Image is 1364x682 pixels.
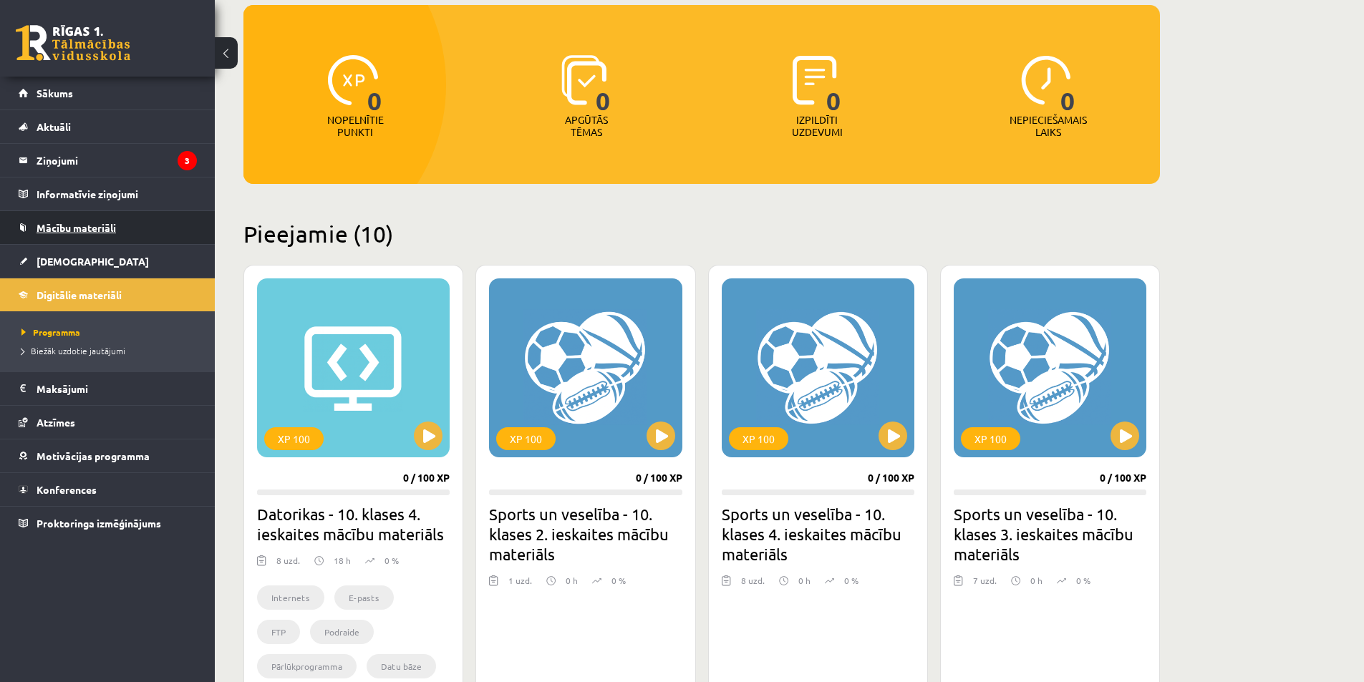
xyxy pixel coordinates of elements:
a: Maksājumi [19,372,197,405]
img: icon-xp-0682a9bc20223a9ccc6f5883a126b849a74cddfe5390d2b41b4391c66f2066e7.svg [328,55,378,105]
a: Mācību materiāli [19,211,197,244]
p: 0 % [611,574,626,587]
a: Digitālie materiāli [19,278,197,311]
img: icon-completed-tasks-ad58ae20a441b2904462921112bc710f1caf180af7a3daa7317a5a94f2d26646.svg [793,55,837,105]
li: E-pasts [334,585,394,610]
div: 7 uzd. [973,574,997,595]
p: Izpildīti uzdevumi [789,114,845,138]
a: Proktoringa izmēģinājums [19,507,197,540]
a: Biežāk uzdotie jautājumi [21,344,200,357]
span: Sākums [37,87,73,99]
a: Konferences [19,473,197,506]
p: 18 h [334,554,351,567]
li: FTP [257,620,300,644]
h2: Sports un veselība - 10. klases 3. ieskaites mācību materiāls [954,504,1146,564]
a: Programma [21,326,200,338]
span: 0 [826,55,841,114]
legend: Informatīvie ziņojumi [37,177,197,210]
p: 0 h [566,574,578,587]
h2: Sports un veselība - 10. klases 4. ieskaites mācību materiāls [722,504,914,564]
div: 1 uzd. [508,574,532,595]
span: Mācību materiāli [37,221,116,234]
div: XP 100 [496,427,556,450]
div: XP 100 [961,427,1020,450]
li: Internets [257,585,324,610]
div: XP 100 [729,427,788,450]
h2: Datorikas - 10. klases 4. ieskaites mācību materiāls [257,504,450,544]
i: 3 [178,151,197,170]
a: Atzīmes [19,406,197,439]
a: Sākums [19,77,197,109]
span: 0 [1060,55,1075,114]
legend: Ziņojumi [37,144,197,177]
p: Nopelnītie punkti [327,114,384,138]
a: Motivācijas programma [19,439,197,472]
span: Aktuāli [37,120,71,133]
p: 0 % [384,554,399,567]
span: Biežāk uzdotie jautājumi [21,345,125,356]
span: 0 [596,55,611,114]
div: 8 uzd. [276,554,300,575]
span: Motivācijas programma [37,449,150,462]
h2: Sports un veselība - 10. klases 2. ieskaites mācību materiāls [489,504,682,564]
p: Nepieciešamais laiks [1010,114,1087,138]
img: icon-learned-topics-4a711ccc23c960034f471b6e78daf4a3bad4a20eaf4de84257b87e66633f6470.svg [561,55,606,105]
p: 0 h [1030,574,1043,587]
a: [DEMOGRAPHIC_DATA] [19,245,197,278]
span: Digitālie materiāli [37,288,122,301]
span: 0 [367,55,382,114]
span: Programma [21,326,80,338]
h2: Pieejamie (10) [243,220,1160,248]
legend: Maksājumi [37,372,197,405]
a: Rīgas 1. Tālmācības vidusskola [16,25,130,61]
div: 8 uzd. [741,574,765,595]
p: 0 % [844,574,858,587]
img: icon-clock-7be60019b62300814b6bd22b8e044499b485619524d84068768e800edab66f18.svg [1021,55,1071,105]
a: Aktuāli [19,110,197,143]
li: Datu bāze [367,654,436,678]
p: 0 h [798,574,811,587]
span: Proktoringa izmēģinājums [37,517,161,530]
li: Pārlūkprogramma [257,654,357,678]
p: 0 % [1076,574,1090,587]
a: Ziņojumi3 [19,144,197,177]
span: Atzīmes [37,416,75,429]
div: XP 100 [264,427,324,450]
a: Informatīvie ziņojumi [19,177,197,210]
span: Konferences [37,483,97,496]
li: Podraide [310,620,374,644]
p: Apgūtās tēmas [558,114,614,138]
span: [DEMOGRAPHIC_DATA] [37,255,149,268]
